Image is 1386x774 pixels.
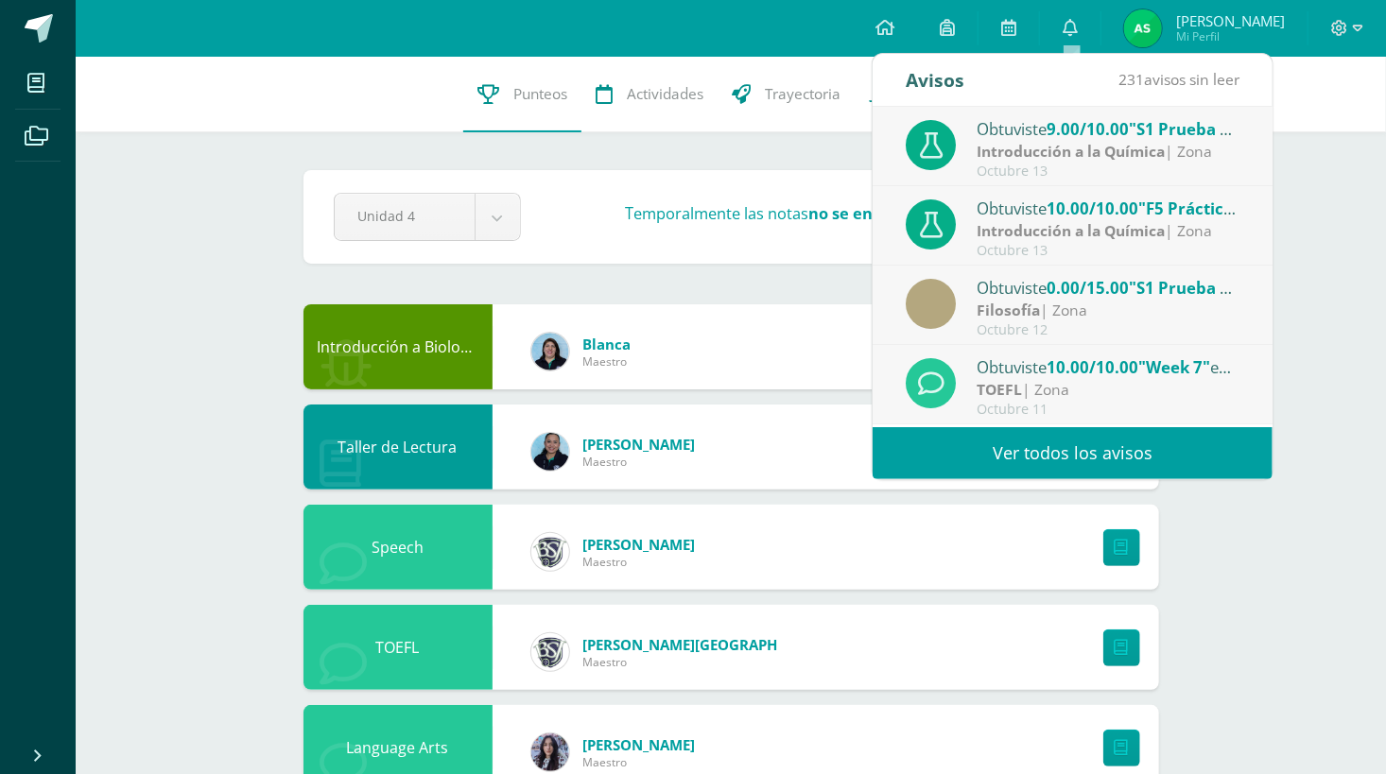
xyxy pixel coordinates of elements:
[1047,198,1138,219] span: 10.00/10.00
[583,554,696,570] span: Maestro
[463,57,581,132] a: Punteos
[1118,69,1144,90] span: 231
[583,335,632,353] a: Blanca
[1138,356,1210,378] span: "Week 7"
[513,84,567,104] span: Punteos
[1047,277,1129,299] span: 0.00/15.00
[581,57,718,132] a: Actividades
[583,635,810,654] a: [PERSON_NAME][GEOGRAPHIC_DATA]
[583,454,696,470] span: Maestro
[1047,118,1129,140] span: 9.00/10.00
[977,300,1239,321] div: | Zona
[1129,118,1311,140] span: "S1 Prueba Corta No.1"
[1124,9,1162,47] img: 9965484d7fb958643abdf6182466cba2.png
[977,300,1040,320] strong: Filosofía
[531,533,569,571] img: cf0f0e80ae19a2adee6cb261b32f5f36.png
[303,304,493,389] div: Introducción a Biología
[977,163,1239,180] div: Octubre 13
[977,379,1239,401] div: | Zona
[977,354,1239,379] div: Obtuviste en
[583,654,810,670] span: Maestro
[977,275,1239,300] div: Obtuviste en
[873,427,1273,479] a: Ver todos los avisos
[626,202,1039,224] h3: Temporalmente las notas .
[977,141,1239,163] div: | Zona
[583,535,696,554] a: [PERSON_NAME]
[303,605,493,690] div: TOEFL
[1176,11,1285,30] span: [PERSON_NAME]
[977,220,1239,242] div: | Zona
[303,505,493,590] div: Speech
[977,141,1165,162] strong: Introducción a la Química
[583,353,632,370] span: Maestro
[906,54,964,106] div: Avisos
[977,220,1165,241] strong: Introducción a la Química
[977,322,1239,338] div: Octubre 12
[1176,28,1285,44] span: Mi Perfil
[531,333,569,370] img: 6df1b4a1ab8e0111982930b53d21c0fa.png
[1129,277,1271,299] span: "S1 Prueba Corta"
[977,196,1239,220] div: Obtuviste en
[335,194,520,240] a: Unidad 4
[718,57,855,132] a: Trayectoria
[531,433,569,471] img: 9587b11a6988a136ca9b298a8eab0d3f.png
[583,754,696,770] span: Maestro
[1047,356,1138,378] span: 10.00/10.00
[977,243,1239,259] div: Octubre 13
[1118,69,1239,90] span: avisos sin leer
[583,435,696,454] a: [PERSON_NAME]
[977,379,1022,400] strong: TOEFL
[303,404,493,490] div: Taller de Lectura
[855,57,987,132] a: Contactos
[977,402,1239,418] div: Octubre 11
[809,202,1035,224] strong: no se encuentran disponibles
[765,84,840,104] span: Trayectoria
[627,84,703,104] span: Actividades
[531,633,569,671] img: 16c3d0cd5e8cae4aecb86a0a5c6f5782.png
[977,116,1239,141] div: Obtuviste en
[583,735,696,754] a: [PERSON_NAME]
[358,194,451,238] span: Unidad 4
[531,733,569,771] img: c00ed30f81870df01a0e4b2e5e7fa781.png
